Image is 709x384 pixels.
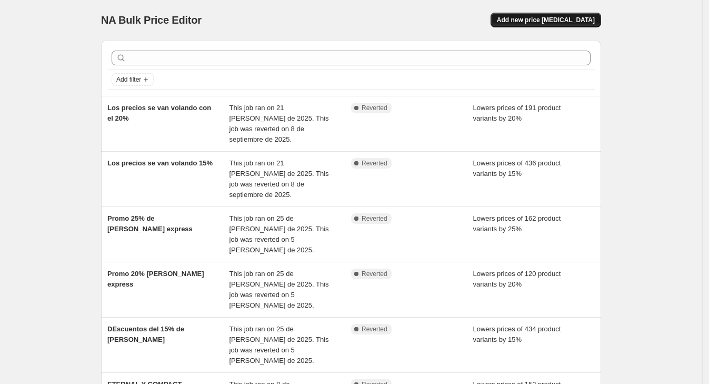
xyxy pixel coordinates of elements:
span: NA Bulk Price Editor [101,14,202,26]
span: Los precios se van volando con el 20% [107,104,211,122]
span: DEscuentos del 15% de [PERSON_NAME] [107,325,184,343]
span: Lowers prices of 191 product variants by 20% [473,104,561,122]
span: Lowers prices of 120 product variants by 20% [473,270,561,288]
span: Promo 20% [PERSON_NAME] express [107,270,204,288]
button: Add filter [112,73,154,86]
span: Add new price [MEDICAL_DATA] [497,16,595,24]
span: Los precios se van volando 15% [107,159,213,167]
button: Add new price [MEDICAL_DATA] [491,13,601,27]
span: This job ran on 21 [PERSON_NAME] de 2025. This job was reverted on 8 de septiembre de 2025. [229,104,329,143]
span: Reverted [362,325,387,333]
span: Reverted [362,104,387,112]
span: Promo 25% de [PERSON_NAME] express [107,214,193,233]
span: This job ran on 21 [PERSON_NAME] de 2025. This job was reverted on 8 de septiembre de 2025. [229,159,329,199]
span: Reverted [362,270,387,278]
span: Lowers prices of 162 product variants by 25% [473,214,561,233]
span: Add filter [116,75,141,84]
span: This job ran on 25 de [PERSON_NAME] de 2025. This job was reverted on 5 [PERSON_NAME] de 2025. [229,214,329,254]
span: Lowers prices of 434 product variants by 15% [473,325,561,343]
span: Reverted [362,159,387,168]
span: Lowers prices of 436 product variants by 15% [473,159,561,178]
span: This job ran on 25 de [PERSON_NAME] de 2025. This job was reverted on 5 [PERSON_NAME] de 2025. [229,325,329,365]
span: Reverted [362,214,387,223]
span: This job ran on 25 de [PERSON_NAME] de 2025. This job was reverted on 5 [PERSON_NAME] de 2025. [229,270,329,309]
